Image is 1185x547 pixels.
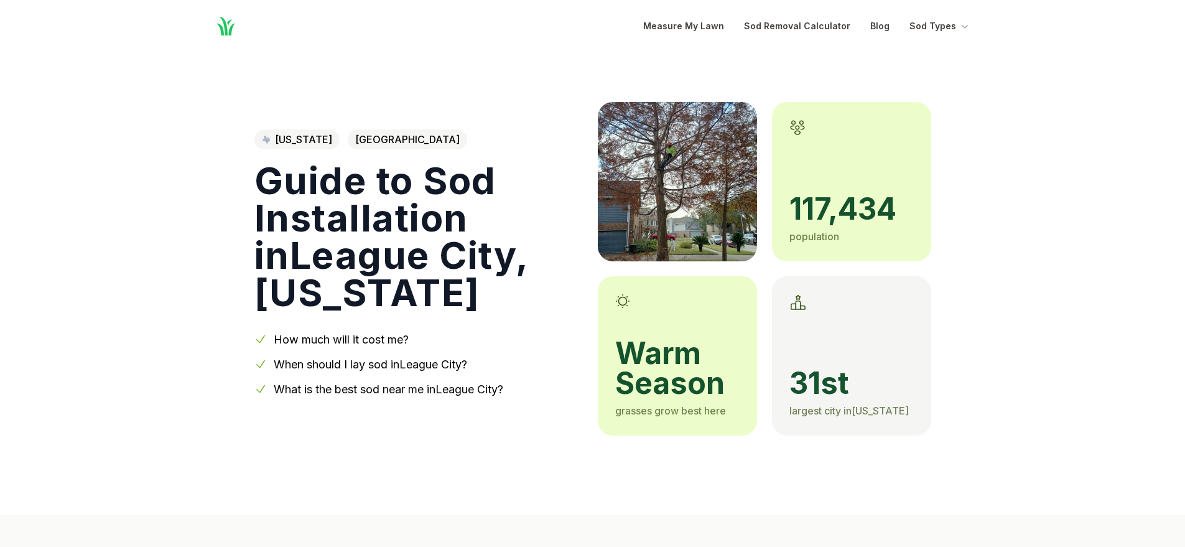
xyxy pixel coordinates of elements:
[789,404,909,417] span: largest city in [US_STATE]
[909,19,971,34] button: Sod Types
[615,339,740,398] span: warm season
[789,194,914,224] span: 117,434
[789,230,839,243] span: population
[789,368,914,398] span: 31st
[274,358,467,371] a: When should I lay sod inLeague City?
[598,102,757,261] img: A picture of League City
[274,383,503,396] a: What is the best sod near me inLeague City?
[744,19,850,34] a: Sod Removal Calculator
[262,136,270,143] img: Texas state outline
[254,162,578,311] h1: Guide to Sod Installation in League City , [US_STATE]
[274,333,409,346] a: How much will it cost me?
[348,129,467,149] span: [GEOGRAPHIC_DATA]
[254,129,340,149] a: [US_STATE]
[870,19,890,34] a: Blog
[615,404,726,417] span: grasses grow best here
[643,19,724,34] a: Measure My Lawn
